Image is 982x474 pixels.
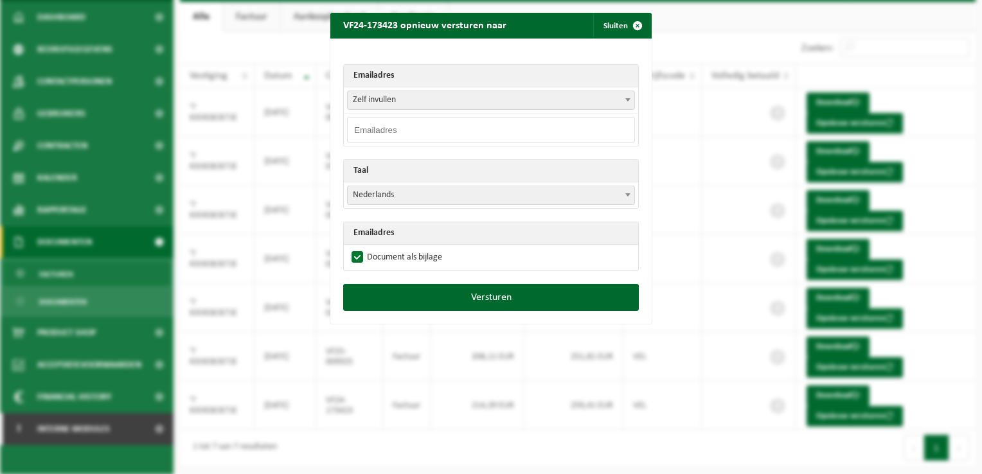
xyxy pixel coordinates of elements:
[347,186,635,205] span: Nederlands
[347,117,635,143] input: Emailadres
[343,284,639,311] button: Versturen
[347,91,635,110] span: Zelf invullen
[348,91,634,109] span: Zelf invullen
[344,160,638,182] th: Taal
[330,13,519,37] h2: VF24-173423 opnieuw versturen naar
[593,13,650,39] button: Sluiten
[344,222,638,245] th: Emailadres
[344,65,638,87] th: Emailadres
[348,186,634,204] span: Nederlands
[349,248,442,267] label: Document als bijlage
